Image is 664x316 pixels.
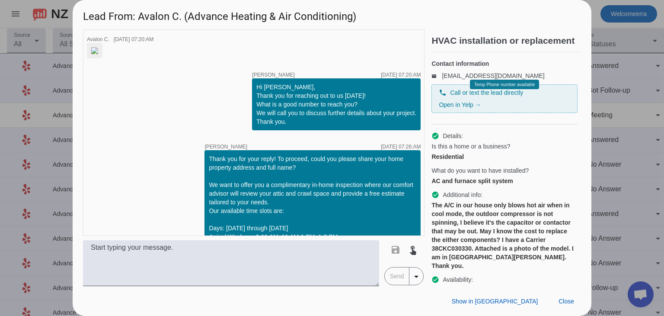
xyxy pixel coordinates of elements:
h2: HVAC installation or replacement [431,36,581,45]
mat-icon: touch_app [408,245,418,255]
mat-icon: arrow_drop_down [411,271,421,282]
div: [DATE] 07:20:AM [114,37,153,42]
span: Close [559,298,574,305]
span: [PERSON_NAME] [252,72,295,77]
a: [EMAIL_ADDRESS][DOMAIN_NAME] [442,72,544,79]
div: AC and furnace split system [431,177,578,185]
span: Avalon C. [87,36,109,42]
div: [DATE] 07:20:AM [381,72,421,77]
mat-icon: email [431,74,442,78]
img: sk4GdGa05riBJTo5H1o63w [91,47,98,54]
button: Show in [GEOGRAPHIC_DATA] [445,293,545,309]
button: Close [552,293,581,309]
span: Availability: [443,275,473,284]
span: Call or text the lead directly [450,88,523,97]
span: Temp Phone number available [474,82,535,87]
mat-icon: phone [439,89,447,97]
div: As soon as possible [431,286,578,294]
mat-icon: check_circle [431,276,439,284]
div: Hi [PERSON_NAME], Thank you for reaching out to us [DATE]! What is a good number to reach you? We... [256,83,416,126]
mat-icon: check_circle [431,132,439,140]
mat-icon: check_circle [431,191,439,199]
a: Open in Yelp → [439,101,481,108]
div: [DATE] 07:26:AM [381,144,421,149]
span: Is this a home or a business? [431,142,510,151]
span: What do you want to have installed? [431,166,529,175]
h4: Contact information [431,59,578,68]
div: Residential [431,152,578,161]
span: Details: [443,132,463,140]
div: Thank you for your reply! To proceed, could you please share your home property address and full ... [209,155,416,267]
span: Show in [GEOGRAPHIC_DATA] [452,298,538,305]
span: [PERSON_NAME] [204,144,247,149]
div: The A/C in our house only blows hot air when in cool mode, the outdoor compressor is not spinning... [431,201,578,270]
span: Additional info: [443,190,482,199]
